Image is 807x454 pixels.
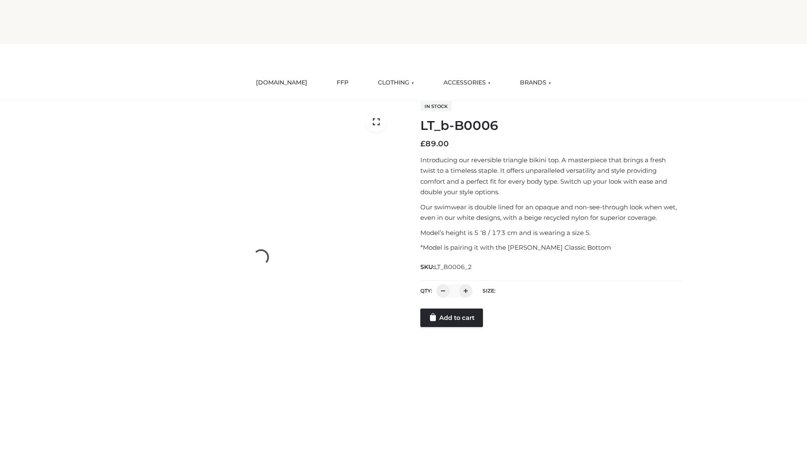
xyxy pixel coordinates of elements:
a: BRANDS [514,74,557,92]
p: Introducing our reversible triangle bikini top. A masterpiece that brings a fresh twist to a time... [420,155,682,198]
bdi: 89.00 [420,139,449,148]
a: FFP [330,74,355,92]
p: Our swimwear is double lined for an opaque and non-see-through look when wet, even in our white d... [420,202,682,223]
a: CLOTHING [372,74,420,92]
span: In stock [420,101,452,111]
p: Model’s height is 5 ‘8 / 173 cm and is wearing a size S. [420,227,682,238]
span: £ [420,139,425,148]
p: *Model is pairing it with the [PERSON_NAME] Classic Bottom [420,242,682,253]
a: ACCESSORIES [437,74,497,92]
span: LT_B0006_2 [434,263,472,271]
a: [DOMAIN_NAME] [250,74,314,92]
h1: LT_b-B0006 [420,118,682,133]
span: SKU: [420,262,473,272]
a: Add to cart [420,309,483,327]
label: Size: [483,288,496,294]
label: QTY: [420,288,432,294]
